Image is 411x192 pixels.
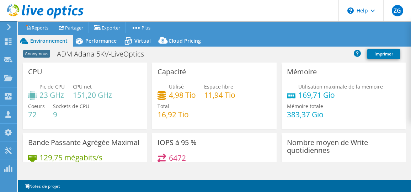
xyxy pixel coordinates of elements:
[28,139,139,146] h3: Bande Passante Agrégée Maximal
[287,68,317,76] h3: Mémoire
[28,68,42,76] h3: CPU
[23,50,50,58] span: Anonymous
[126,22,156,33] a: Plus
[169,83,184,90] span: Utilisé
[169,37,201,44] span: Cloud Pricing
[73,83,92,90] span: CPU net
[287,103,323,110] span: Mémoire totale
[298,161,335,169] h4: 586,10 Gio
[158,68,186,76] h3: Capacité
[169,91,196,99] h4: 4,98 Tio
[298,91,383,99] h4: 169,71 Gio
[53,103,89,110] span: Sockets de CPU
[39,154,102,161] h4: 129,75 mégabits/s
[28,103,45,110] span: Coeurs
[85,37,117,44] span: Performance
[367,49,400,59] a: Imprimer
[19,182,65,191] a: Notes de projet
[392,5,403,16] span: ZG
[20,22,54,33] a: Reports
[39,91,65,99] h4: 23 GHz
[158,103,169,110] span: Total
[287,111,324,118] h4: 383,37 Gio
[204,91,235,99] h4: 11,94 Tio
[28,111,45,118] h4: 72
[158,111,189,118] h4: 16,92 Tio
[54,50,155,58] h1: ADM Adana 5KV-LiveOptics
[134,37,151,44] span: Virtual
[89,22,126,33] a: Exporter
[158,139,197,146] h3: IOPS à 95 %
[204,83,233,90] span: Espace libre
[73,91,112,99] h4: 151,20 GHz
[347,7,354,14] svg: \n
[39,83,65,90] span: Pic de CPU
[53,111,89,118] h4: 9
[287,139,401,154] h3: Nombre moyen de Write quotidiennes
[298,83,383,90] span: Utilisation maximale de la mémoire
[169,154,186,162] h4: 6472
[54,22,89,33] a: Partager
[30,37,68,44] span: Environnement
